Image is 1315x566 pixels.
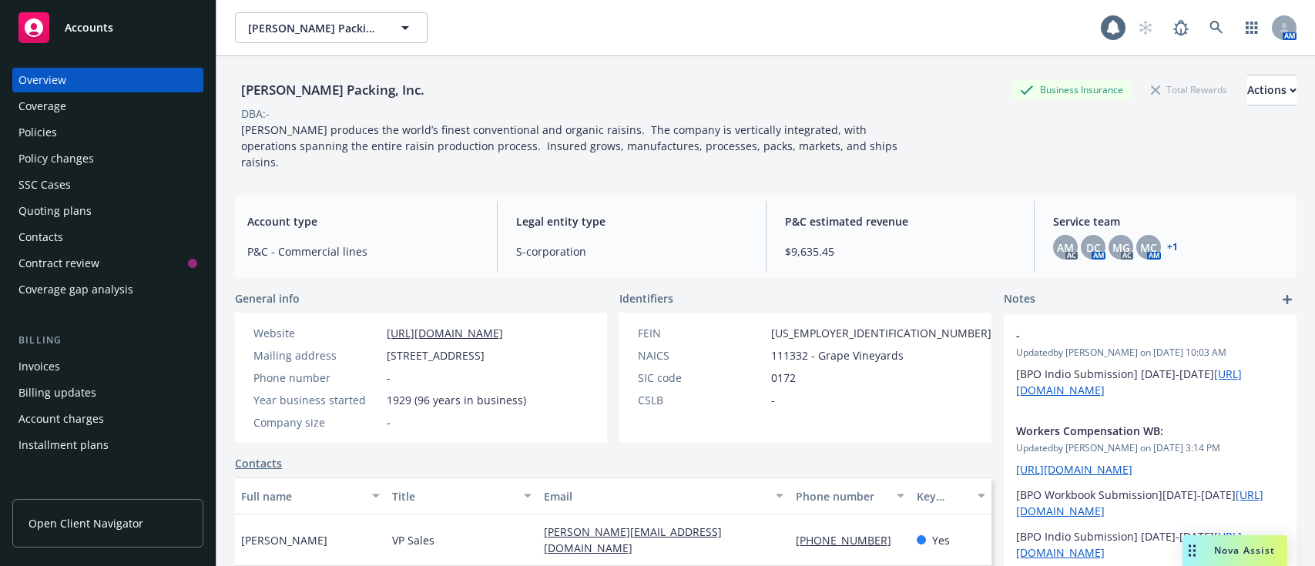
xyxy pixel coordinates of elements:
p: [BPO Indio Submission] [DATE]-[DATE] [1016,366,1284,398]
div: Phone number [253,370,381,386]
span: 0172 [771,370,796,386]
span: VP Sales [392,532,434,548]
div: Account charges [18,407,104,431]
a: Contacts [12,225,203,250]
a: Coverage gap analysis [12,277,203,302]
span: Workers Compensation WB: [1016,423,1244,439]
a: +1 [1167,243,1178,252]
span: MG [1112,239,1130,256]
a: [URL][DOMAIN_NAME] [387,326,503,340]
span: S-corporation [516,243,747,260]
span: Open Client Navigator [29,515,143,531]
p: [BPO Indio Submission] [DATE]-[DATE] [1016,528,1284,561]
div: Actions [1247,75,1297,105]
a: Account charges [12,407,203,431]
a: Overview [12,68,203,92]
a: Billing updates [12,380,203,405]
span: Accounts [65,22,113,34]
a: Quoting plans [12,199,203,223]
span: - [387,370,391,386]
span: - [387,414,391,430]
button: Title [386,477,537,514]
span: Updated by [PERSON_NAME] on [DATE] 3:14 PM [1016,441,1284,455]
div: Full name [241,488,363,504]
span: Service team [1053,213,1284,229]
a: Policy changes [12,146,203,171]
button: [PERSON_NAME] Packing, Inc. [235,12,428,43]
div: FEIN [638,325,765,341]
span: MC [1140,239,1157,256]
div: SSC Cases [18,172,71,197]
a: Coverage [12,94,203,119]
div: Policy changes [18,146,94,171]
span: Yes [932,532,950,548]
a: Accounts [12,6,203,49]
a: Contacts [235,455,282,471]
a: Installment plans [12,433,203,457]
div: Quoting plans [18,199,92,223]
div: Billing updates [18,380,96,405]
a: [PHONE_NUMBER] [796,533,904,548]
button: Nova Assist [1182,535,1287,566]
span: Updated by [PERSON_NAME] on [DATE] 10:03 AM [1016,346,1284,360]
a: Policies [12,120,203,145]
div: Year business started [253,392,381,408]
div: Phone number [796,488,887,504]
div: Total Rewards [1143,80,1235,99]
div: Mailing address [253,347,381,363]
div: Website [253,325,381,341]
span: Legal entity type [516,213,747,229]
div: Coverage gap analysis [18,277,133,302]
div: -Updatedby [PERSON_NAME] on [DATE] 10:03 AM[BPO Indio Submission] [DATE]-[DATE][URL][DOMAIN_NAME] [1004,315,1297,410]
span: [PERSON_NAME] Packing, Inc. [248,20,381,36]
button: Key contact [911,477,991,514]
button: Full name [235,477,386,514]
span: [US_EMPLOYER_IDENTIFICATION_NUMBER] [771,325,991,341]
span: Account type [247,213,478,229]
span: - [771,392,775,408]
span: P&C estimated revenue [785,213,1016,229]
div: Overview [18,68,66,92]
div: Business Insurance [1012,80,1131,99]
span: DC [1086,239,1101,256]
span: Notes [1004,290,1035,309]
div: Contacts [18,225,63,250]
a: Contract review [12,251,203,276]
button: Actions [1247,75,1297,105]
a: add [1278,290,1297,309]
div: Title [392,488,514,504]
span: 1929 (96 years in business) [387,392,526,408]
p: [BPO Workbook Submission][DATE]-[DATE] [1016,487,1284,519]
span: P&C - Commercial lines [247,243,478,260]
button: Phone number [790,477,911,514]
div: Billing [12,333,203,348]
span: [PERSON_NAME] produces the world’s finest conventional and organic raisins. The company is vertic... [241,122,901,169]
span: - [1016,327,1244,343]
div: DBA: - [241,105,270,122]
a: Search [1201,12,1232,43]
div: SIC code [638,370,765,386]
div: Policies [18,120,57,145]
div: Key contact [917,488,968,504]
div: Invoices [18,354,60,379]
a: Invoices [12,354,203,379]
div: Installment plans [18,433,109,457]
a: [PERSON_NAME][EMAIL_ADDRESS][DOMAIN_NAME] [544,524,722,555]
div: NAICS [638,347,765,363]
span: $9,635.45 [785,243,1016,260]
a: Start snowing [1130,12,1161,43]
span: General info [235,290,300,306]
span: Identifiers [619,290,673,306]
a: [URL][DOMAIN_NAME] [1016,462,1132,477]
div: [PERSON_NAME] Packing, Inc. [235,80,431,100]
a: Report a Bug [1166,12,1196,43]
span: [PERSON_NAME] [241,532,327,548]
div: Email [544,488,767,504]
span: 111332 - Grape Vineyards [771,347,904,363]
a: Switch app [1236,12,1267,43]
div: Company size [253,414,381,430]
span: AM [1057,239,1074,256]
div: Contract review [18,251,99,276]
span: [STREET_ADDRESS] [387,347,485,363]
div: Coverage [18,94,66,119]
